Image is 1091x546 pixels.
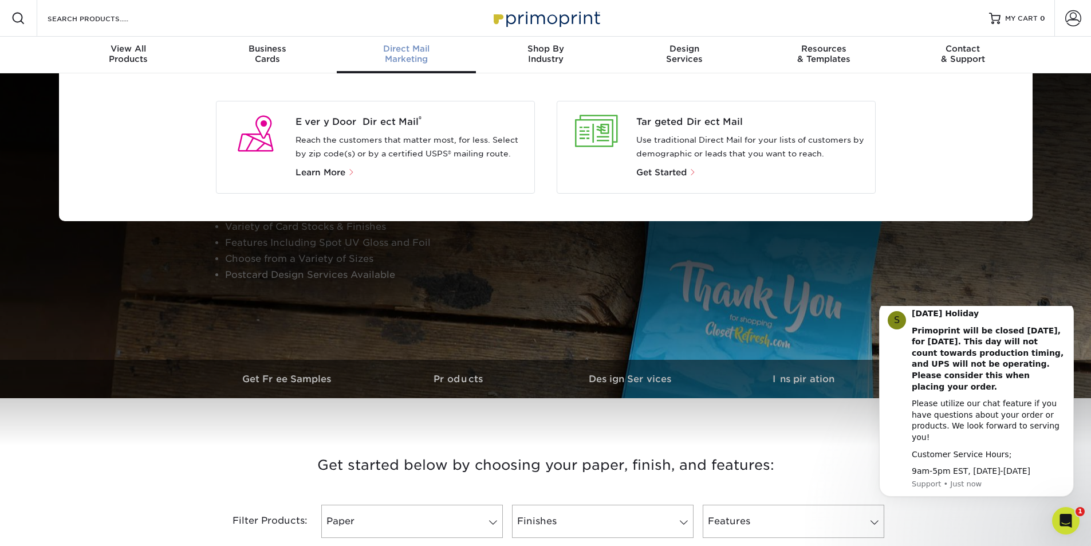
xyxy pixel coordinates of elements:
[198,44,337,54] span: Business
[59,44,198,54] span: View All
[615,44,754,64] div: Services
[50,160,203,171] div: 9am-5pm EST, [DATE]-[DATE]
[211,439,881,491] h3: Get started below by choosing your paper, finish, and features:
[754,44,893,54] span: Resources
[615,44,754,54] span: Design
[59,37,198,73] a: View AllProducts
[296,167,345,178] span: Learn More
[636,167,687,178] span: Get Started
[1005,14,1038,23] span: MY CART
[198,44,337,64] div: Cards
[476,44,615,64] div: Industry
[26,5,44,23] div: Profile image for Support
[50,3,117,12] b: [DATE] Holiday
[1052,507,1080,535] iframe: Intercom live chat
[198,37,337,73] a: BusinessCards
[636,115,866,129] a: Targeted Direct Mail
[1076,507,1085,516] span: 1
[754,37,893,73] a: Resources& Templates
[296,133,525,161] p: Reach the customers that matter most, for less. Select by zip code(s) or by a certified USPS® mai...
[862,306,1091,515] iframe: Intercom notifications message
[296,115,525,129] a: Every Door Direct Mail®
[476,44,615,54] span: Shop By
[46,11,158,25] input: SEARCH PRODUCTS.....
[754,44,893,64] div: & Templates
[636,168,696,177] a: Get Started
[893,44,1033,54] span: Contact
[615,37,754,73] a: DesignServices
[296,168,360,177] a: Learn More
[50,20,202,85] b: Primoprint will be closed [DATE], for [DATE]. This day will not count towards production timing, ...
[337,44,476,54] span: Direct Mail
[59,44,198,64] div: Products
[703,505,884,538] a: Features
[50,173,203,183] p: Message from Support, sent Just now
[476,37,615,73] a: Shop ByIndustry
[50,92,203,137] div: Please utilize our chat feature if you have questions about your order or products. We look forwa...
[636,133,866,161] p: Use traditional Direct Mail for your lists of customers by demographic or leads that you want to ...
[321,505,503,538] a: Paper
[337,44,476,64] div: Marketing
[202,505,317,538] div: Filter Products:
[50,2,203,171] div: Message content
[337,37,476,73] a: Direct MailMarketing
[296,115,525,129] span: Every Door Direct Mail
[419,115,422,123] sup: ®
[893,37,1033,73] a: Contact& Support
[893,44,1033,64] div: & Support
[489,6,603,30] img: Primoprint
[50,143,203,155] div: Customer Service Hours;
[1040,14,1045,22] span: 0
[512,505,694,538] a: Finishes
